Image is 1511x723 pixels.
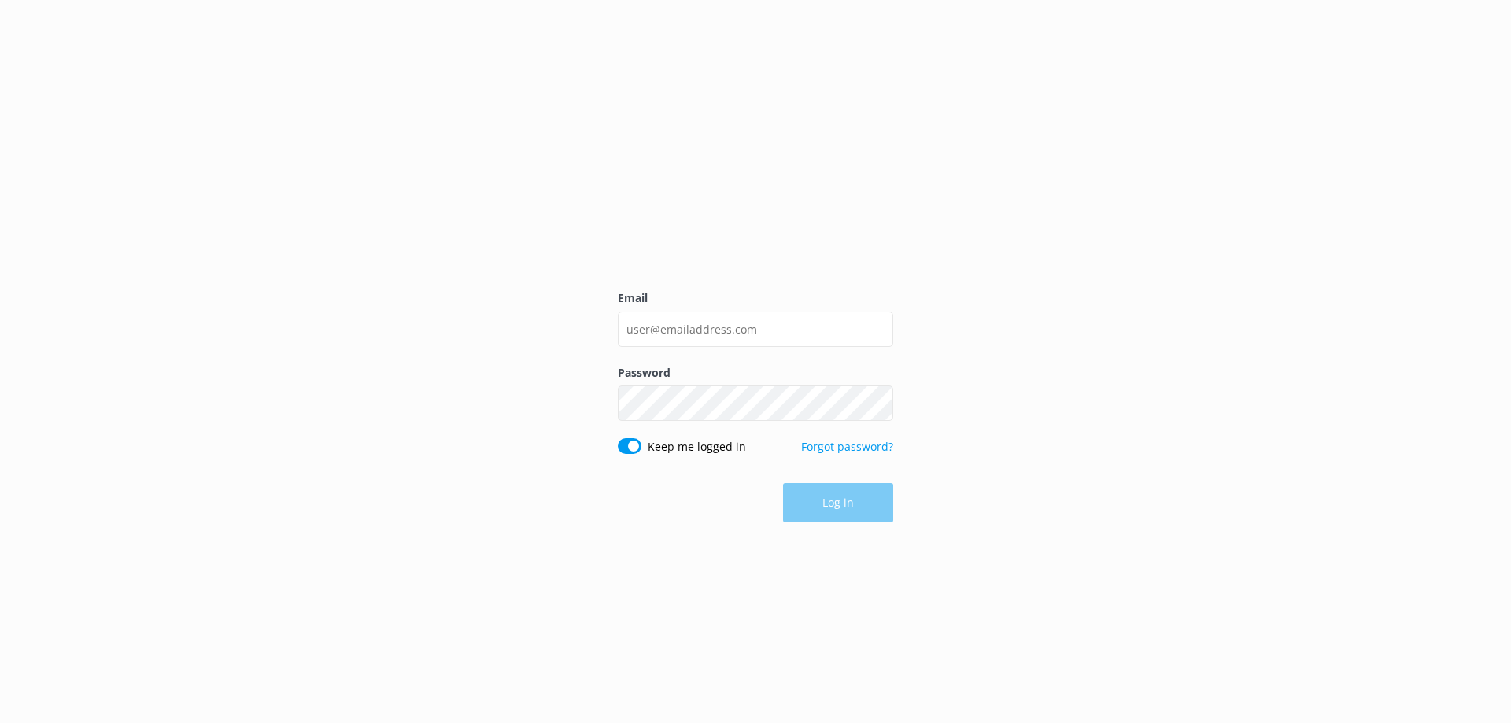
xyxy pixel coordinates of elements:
[618,364,893,382] label: Password
[618,312,893,347] input: user@emailaddress.com
[618,290,893,307] label: Email
[862,388,893,419] button: Show password
[801,439,893,454] a: Forgot password?
[648,438,746,456] label: Keep me logged in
